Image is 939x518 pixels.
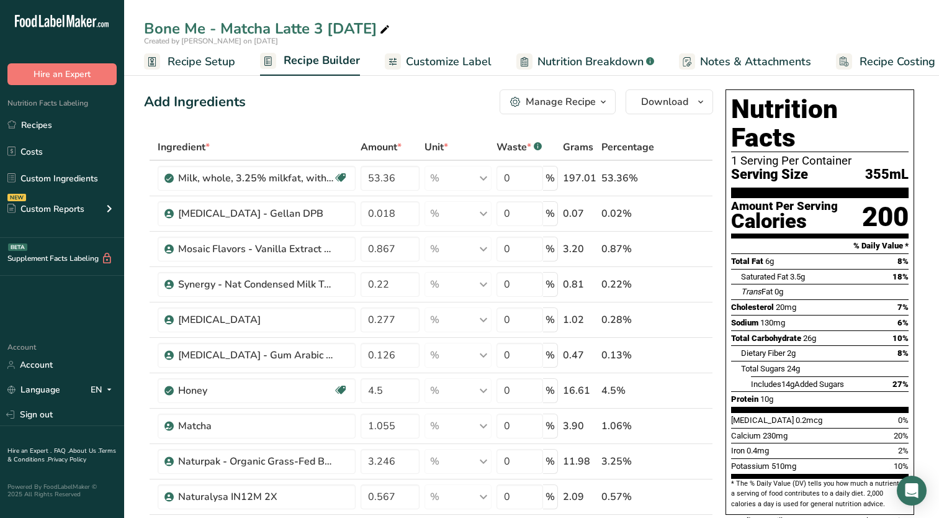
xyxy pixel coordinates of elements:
[54,447,69,455] a: FAQ .
[760,318,785,327] span: 130mg
[898,416,909,425] span: 0%
[385,48,492,76] a: Customize Label
[425,140,448,155] span: Unit
[790,272,805,281] span: 3.5g
[776,302,796,312] span: 20mg
[144,48,235,76] a: Recipe Setup
[601,140,654,155] span: Percentage
[601,171,654,186] div: 53.36%
[601,312,654,327] div: 0.28%
[601,383,654,398] div: 4.5%
[731,155,909,167] div: 1 Serving Per Container
[601,454,654,469] div: 3.25%
[178,277,333,292] div: Synergy - Nat Condensed Milk Type Flavor 10AS806559
[178,242,333,257] div: Mosaic Flavors - Vanilla Extract OC-01216
[787,364,800,373] span: 24g
[731,416,794,425] span: [MEDICAL_DATA]
[144,36,278,46] span: Created by [PERSON_NAME] on [DATE]
[178,383,333,398] div: Honey
[563,348,596,363] div: 0.47
[751,379,844,389] span: Includes Added Sugars
[7,447,116,464] a: Terms & Conditions .
[731,201,838,212] div: Amount Per Serving
[537,53,644,70] span: Nutrition Breakdown
[894,461,909,471] span: 10%
[563,489,596,504] div: 2.09
[601,348,654,363] div: 0.13%
[731,302,774,312] span: Cholesterol
[178,419,333,434] div: Matcha
[526,94,596,109] div: Manage Recipe
[563,242,596,257] div: 3.20
[69,447,99,455] a: About Us .
[7,447,52,455] a: Hire an Expert .
[731,239,909,253] section: % Daily Value *
[741,287,773,296] span: Fat
[563,140,593,155] span: Grams
[763,431,788,440] span: 230mg
[361,140,402,155] span: Amount
[731,167,808,183] span: Serving Size
[601,277,654,292] div: 0.22%
[144,92,246,112] div: Add Ingredients
[741,287,762,296] i: Trans
[158,140,210,155] span: Ingredient
[894,431,909,440] span: 20%
[787,348,796,358] span: 2g
[897,476,927,506] div: Open Intercom Messenger
[731,446,745,455] span: Iron
[7,379,60,401] a: Language
[563,277,596,292] div: 0.81
[741,364,785,373] span: Total Sugars
[836,48,935,76] a: Recipe Costing
[747,446,769,455] span: 0.4mg
[796,416,822,425] span: 0.2mcg
[897,257,909,266] span: 8%
[7,194,26,201] div: NEW
[500,89,616,114] button: Manage Recipe
[516,48,654,76] a: Nutrition Breakdown
[862,201,909,234] div: 200
[178,348,333,363] div: [MEDICAL_DATA] - Gum Arabic FT Powder (Acacia Gum)
[892,272,909,281] span: 18%
[601,206,654,221] div: 0.02%
[48,455,86,464] a: Privacy Policy
[626,89,713,114] button: Download
[892,334,909,343] span: 10%
[563,206,596,221] div: 0.07
[7,63,117,85] button: Hire an Expert
[178,312,333,327] div: [MEDICAL_DATA]
[601,242,654,257] div: 0.87%
[803,334,816,343] span: 26g
[731,257,763,266] span: Total Fat
[897,348,909,358] span: 8%
[601,419,654,434] div: 1.06%
[781,379,794,389] span: 14g
[731,318,758,327] span: Sodium
[731,431,761,440] span: Calcium
[7,202,84,216] div: Custom Reports
[765,257,774,266] span: 6g
[898,446,909,455] span: 2%
[731,334,801,343] span: Total Carbohydrate
[771,461,796,471] span: 510mg
[178,206,333,221] div: [MEDICAL_DATA] - Gellan DPB
[731,394,758,404] span: Protein
[406,53,492,70] span: Customize Label
[91,383,117,398] div: EN
[178,454,333,469] div: Naturpak - Organic Grass-Fed Beef Bone Broth Concentrate
[700,53,811,70] span: Notes & Attachments
[496,140,542,155] div: Waste
[563,383,596,398] div: 16.61
[892,379,909,389] span: 27%
[731,461,770,471] span: Potassium
[8,243,27,251] div: BETA
[7,483,117,498] div: Powered By FoodLabelMaker © 2025 All Rights Reserved
[679,48,811,76] a: Notes & Attachments
[260,47,360,76] a: Recipe Builder
[897,318,909,327] span: 6%
[144,17,392,40] div: Bone Me - Matcha Latte 3 [DATE]
[178,171,333,186] div: Milk, whole, 3.25% milkfat, without added vitamin A and [MEDICAL_DATA]
[860,53,935,70] span: Recipe Costing
[731,95,909,152] h1: Nutrition Facts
